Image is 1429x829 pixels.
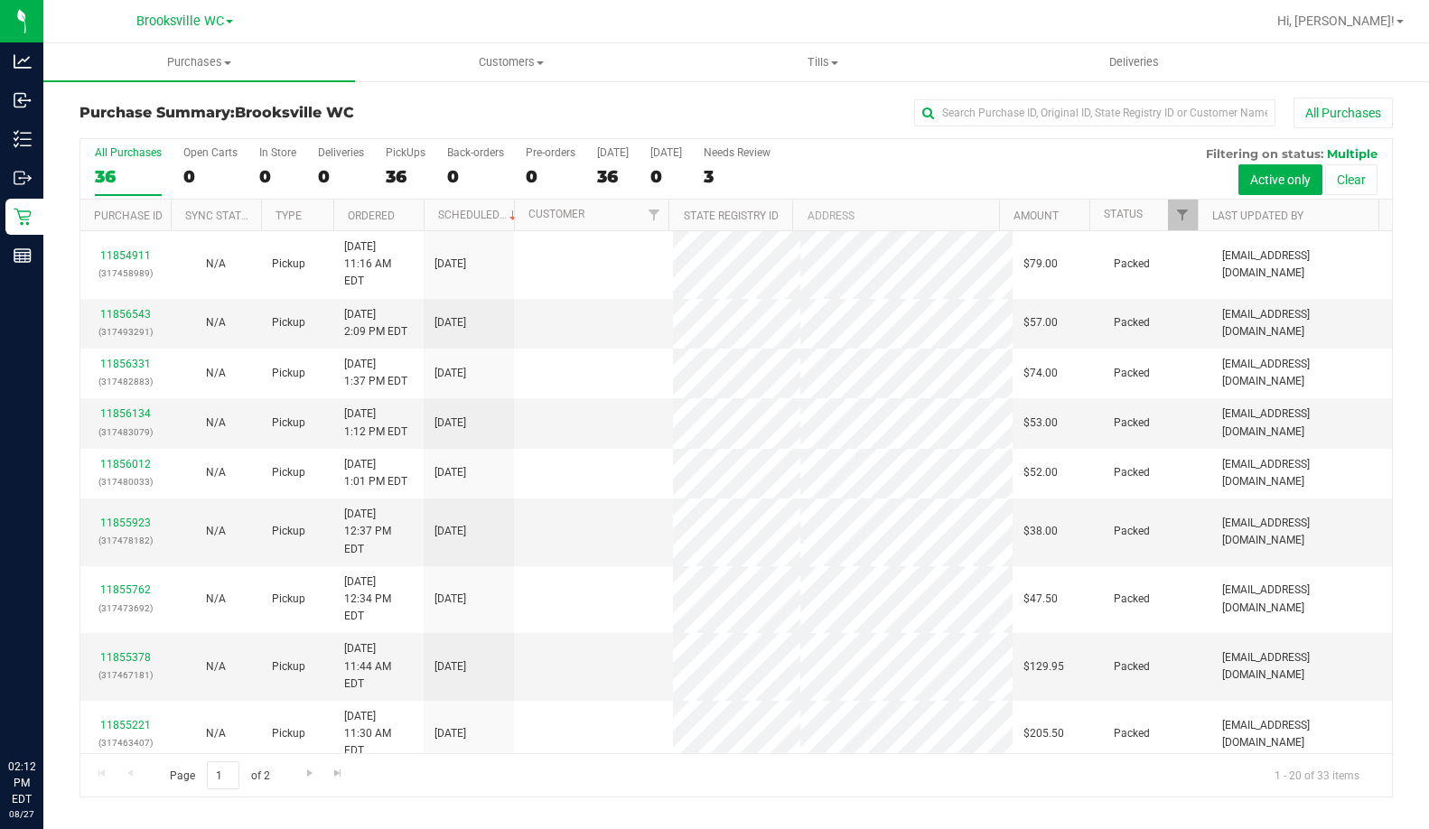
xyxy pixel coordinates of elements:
span: Pickup [272,658,305,675]
div: 0 [447,166,504,187]
p: (317463407) [91,734,160,751]
span: [DATE] 1:37 PM EDT [344,356,407,390]
a: Go to the last page [325,761,351,786]
p: (317458989) [91,265,160,282]
span: Not Applicable [206,660,226,673]
inline-svg: Reports [14,247,32,265]
div: 0 [318,166,364,187]
div: In Store [259,146,296,159]
th: Address [792,200,999,231]
a: 11856543 [100,308,151,321]
a: 11855378 [100,651,151,664]
span: [EMAIL_ADDRESS][DOMAIN_NAME] [1222,582,1381,616]
span: [DATE] 1:12 PM EDT [344,405,407,440]
span: 1 - 20 of 33 items [1260,761,1374,788]
span: [DATE] [434,464,466,481]
a: State Registry ID [684,210,779,222]
a: 11856134 [100,407,151,420]
span: Packed [1114,658,1150,675]
h3: Purchase Summary: [79,105,518,121]
button: Clear [1325,164,1378,195]
div: 0 [650,166,682,187]
div: 36 [597,166,629,187]
button: N/A [206,464,226,481]
div: [DATE] [597,146,629,159]
span: [EMAIL_ADDRESS][DOMAIN_NAME] [1222,356,1381,390]
p: (317478182) [91,532,160,549]
p: (317467181) [91,666,160,684]
span: Brooksville WC [235,104,354,121]
a: Sync Status [185,210,255,222]
span: Filtering on status: [1206,146,1323,161]
span: Not Applicable [206,727,226,740]
inline-svg: Outbound [14,169,32,187]
inline-svg: Inbound [14,91,32,109]
span: Customers [356,54,666,70]
div: 0 [526,166,575,187]
span: [DATE] 11:16 AM EDT [344,238,413,291]
button: N/A [206,256,226,273]
a: Filter [639,200,668,230]
span: Not Applicable [206,592,226,605]
span: $53.00 [1023,414,1058,432]
a: Amount [1013,210,1059,222]
span: [DATE] 12:34 PM EDT [344,573,413,626]
span: Pickup [272,365,305,382]
iframe: Resource center [18,685,72,739]
span: Not Applicable [206,466,226,479]
inline-svg: Inventory [14,130,32,148]
div: Back-orders [447,146,504,159]
span: Packed [1114,591,1150,608]
span: Pickup [272,591,305,608]
div: Needs Review [704,146,771,159]
a: Ordered [348,210,395,222]
span: $52.00 [1023,464,1058,481]
div: Open Carts [183,146,238,159]
button: N/A [206,725,226,742]
span: Packed [1114,725,1150,742]
a: 11855923 [100,517,151,529]
span: Pickup [272,414,305,432]
a: 11855762 [100,583,151,596]
span: [DATE] [434,725,466,742]
a: Filter [1168,200,1198,230]
span: Pickup [272,725,305,742]
span: $47.50 [1023,591,1058,608]
span: [EMAIL_ADDRESS][DOMAIN_NAME] [1222,515,1381,549]
a: 11856012 [100,458,151,470]
span: [DATE] 12:37 PM EDT [344,506,413,558]
span: Packed [1114,414,1150,432]
span: [DATE] [434,414,466,432]
p: (317483079) [91,424,160,441]
button: All Purchases [1294,98,1393,128]
span: Not Applicable [206,416,226,429]
span: Pickup [272,523,305,540]
span: Packed [1114,256,1150,273]
p: 08/27 [8,807,35,821]
a: Scheduled [438,209,520,221]
button: Active only [1238,164,1322,195]
span: Page of 2 [154,761,285,789]
div: 3 [704,166,771,187]
div: 36 [386,166,425,187]
span: [EMAIL_ADDRESS][DOMAIN_NAME] [1222,717,1381,751]
p: (317473692) [91,600,160,617]
span: $79.00 [1023,256,1058,273]
input: 1 [207,761,239,789]
span: $57.00 [1023,314,1058,331]
span: Multiple [1327,146,1378,161]
inline-svg: Retail [14,208,32,226]
span: [EMAIL_ADDRESS][DOMAIN_NAME] [1222,247,1381,282]
span: [DATE] [434,591,466,608]
div: 0 [183,166,238,187]
button: N/A [206,314,226,331]
span: Tills [668,54,977,70]
span: [EMAIL_ADDRESS][DOMAIN_NAME] [1222,306,1381,340]
span: [EMAIL_ADDRESS][DOMAIN_NAME] [1222,405,1381,440]
p: (317482883) [91,373,160,390]
button: N/A [206,365,226,382]
a: 11854911 [100,249,151,262]
a: Last Updated By [1212,210,1303,222]
div: [DATE] [650,146,682,159]
a: Deliveries [978,43,1290,81]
